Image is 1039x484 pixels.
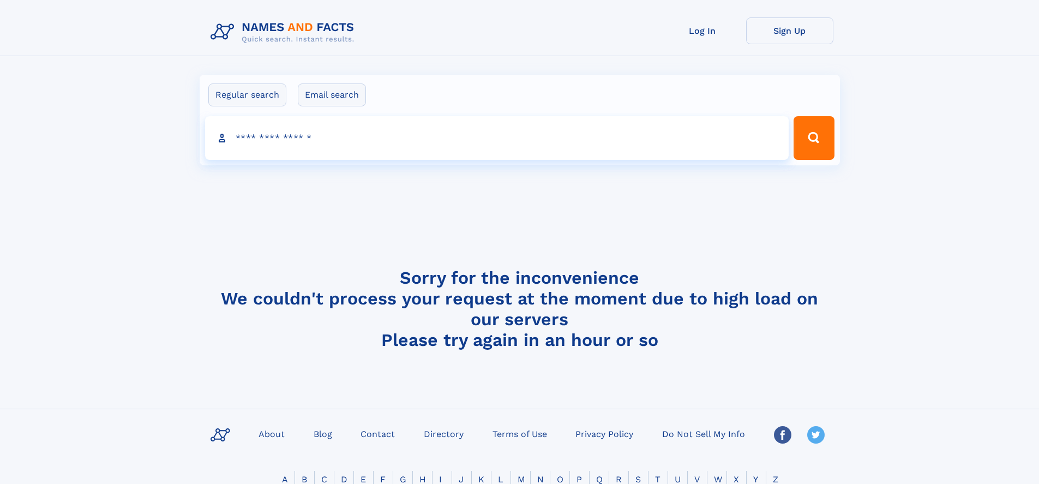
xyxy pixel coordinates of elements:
a: Log In [659,17,746,44]
h4: Sorry for the inconvenience We couldn't process your request at the moment due to high load on ou... [206,267,833,350]
a: Sign Up [746,17,833,44]
a: Terms of Use [488,426,551,441]
img: Facebook [774,426,791,444]
a: About [254,426,289,441]
a: Directory [419,426,468,441]
label: Email search [298,83,366,106]
a: Contact [356,426,399,441]
a: Do Not Sell My Info [658,426,749,441]
a: Privacy Policy [571,426,638,441]
button: Search Button [794,116,834,160]
input: search input [205,116,789,160]
a: Blog [309,426,337,441]
img: Twitter [807,426,825,444]
img: Logo Names and Facts [206,17,363,47]
label: Regular search [208,83,286,106]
